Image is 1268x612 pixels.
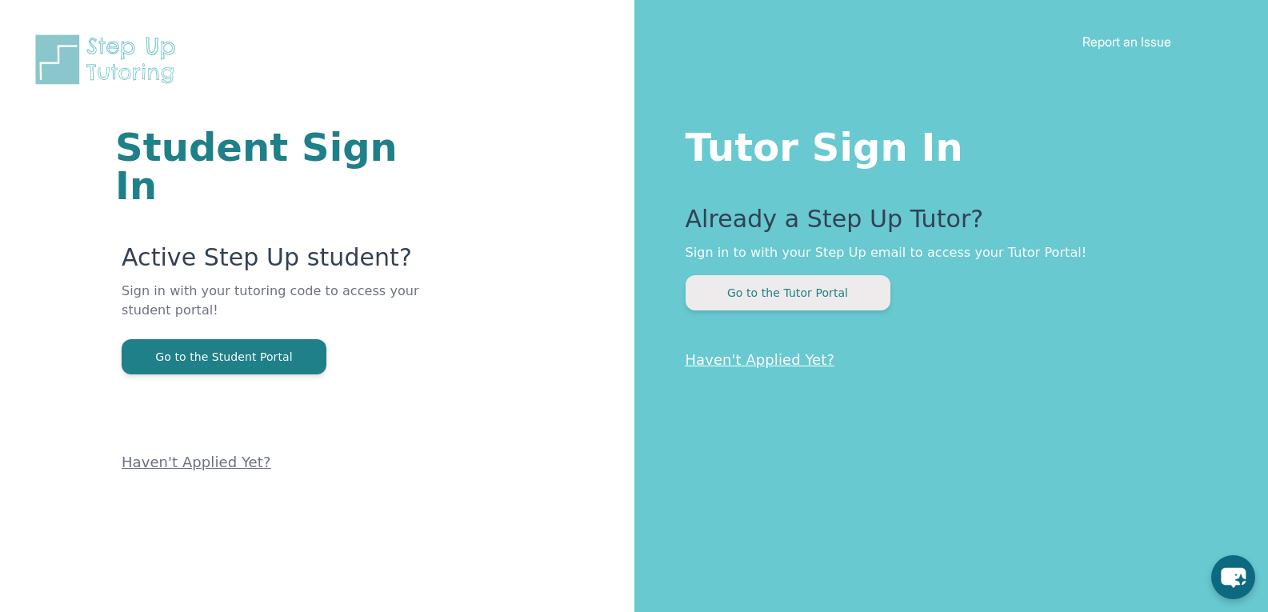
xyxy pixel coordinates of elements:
[686,122,1205,166] h1: Tutor Sign In
[122,282,442,339] p: Sign in with your tutoring code to access your student portal!
[686,275,890,310] button: Go to the Tutor Portal
[122,339,326,374] button: Go to the Student Portal
[1211,555,1255,599] button: chat-button
[122,349,326,364] a: Go to the Student Portal
[122,454,271,470] a: Haven't Applied Yet?
[686,351,835,368] a: Haven't Applied Yet?
[32,32,186,87] img: Step Up Tutoring horizontal logo
[1082,34,1171,50] a: Report an Issue
[122,243,442,282] p: Active Step Up student?
[686,285,890,300] a: Go to the Tutor Portal
[115,128,442,205] h1: Student Sign In
[686,205,1205,243] p: Already a Step Up Tutor?
[686,243,1205,262] p: Sign in to with your Step Up email to access your Tutor Portal!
